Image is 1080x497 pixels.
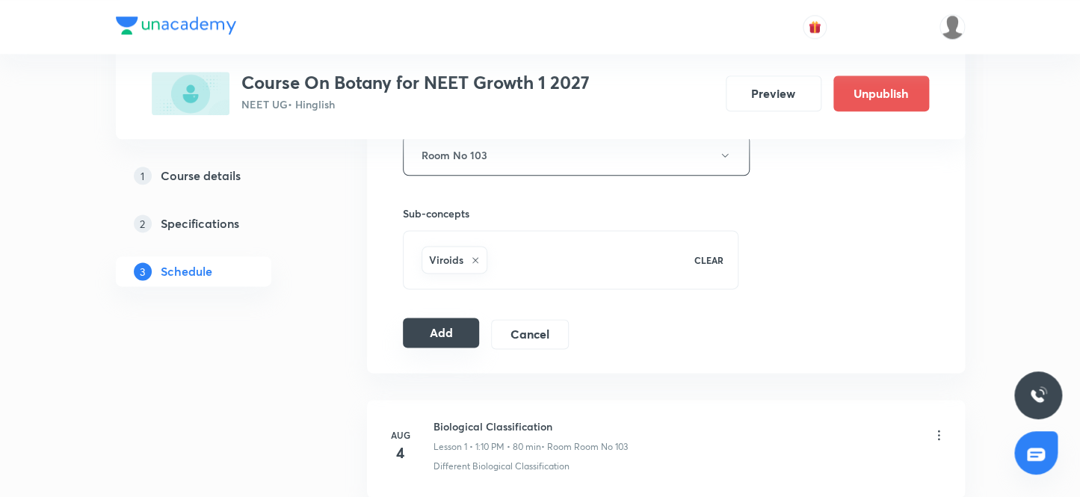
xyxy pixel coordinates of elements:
[833,75,929,111] button: Unpublish
[403,318,480,348] button: Add
[116,16,236,38] a: Company Logo
[161,214,239,232] h5: Specifications
[241,96,590,112] p: NEET UG • Hinglish
[803,15,827,39] button: avatar
[116,16,236,34] img: Company Logo
[241,72,590,93] h3: Course On Botany for NEET Growth 1 2027
[386,428,416,442] h6: Aug
[1029,386,1047,404] img: ttu
[694,253,723,267] p: CLEAR
[433,440,541,454] p: Lesson 1 • 1:10 PM • 80 min
[726,75,821,111] button: Preview
[939,14,965,40] img: Devendra Kumar
[116,209,319,238] a: 2Specifications
[808,20,821,34] img: avatar
[134,214,152,232] p: 2
[116,161,319,191] a: 1Course details
[134,167,152,185] p: 1
[403,206,739,221] h6: Sub-concepts
[433,460,570,473] p: Different Biological Classification
[152,72,229,115] img: F7CED906-E13A-4895-BCCF-26D369C11305_plus.png
[161,167,241,185] h5: Course details
[403,135,750,176] button: Room No 103
[134,262,152,280] p: 3
[491,319,568,349] button: Cancel
[386,442,416,464] h4: 4
[429,252,463,268] h6: Viroids
[161,262,212,280] h5: Schedule
[541,440,628,454] p: • Room Room No 103
[433,419,628,434] h6: Biological Classification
